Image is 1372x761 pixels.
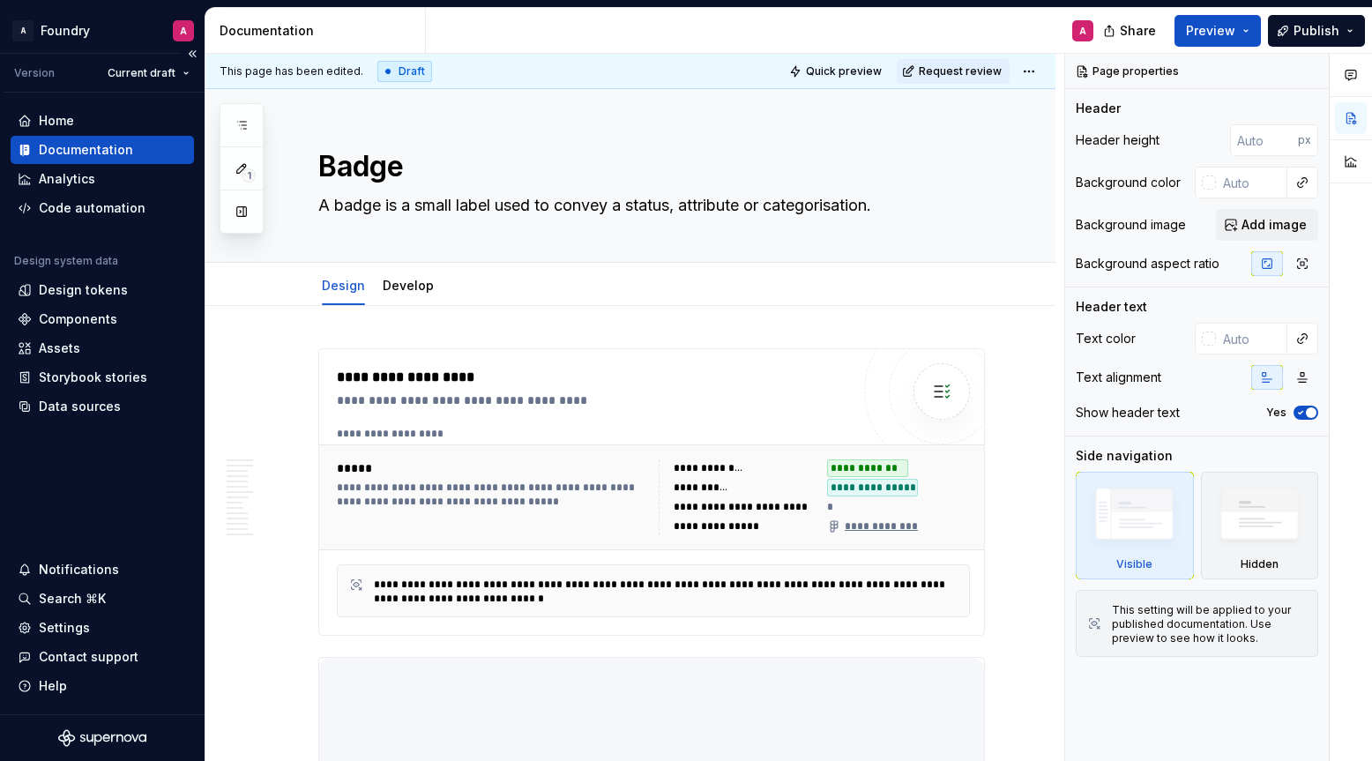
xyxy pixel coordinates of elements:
div: Data sources [39,398,121,415]
div: Analytics [39,170,95,188]
div: Hidden [1241,557,1279,571]
a: Design tokens [11,276,194,304]
div: Design tokens [39,281,128,299]
div: Settings [39,619,90,637]
button: Preview [1174,15,1261,47]
button: Share [1094,15,1167,47]
p: px [1298,133,1311,147]
a: Analytics [11,165,194,193]
button: AFoundryA [4,11,201,49]
button: Publish [1268,15,1365,47]
a: Data sources [11,392,194,421]
span: Request review [919,64,1002,78]
button: Current draft [100,61,198,86]
span: Publish [1294,22,1339,40]
div: A [180,24,187,38]
button: Quick preview [784,59,890,84]
div: Header [1076,100,1121,117]
span: Share [1120,22,1156,40]
div: Help [39,677,67,695]
div: Design system data [14,254,118,268]
div: Hidden [1201,472,1319,579]
a: Storybook stories [11,363,194,392]
a: Settings [11,614,194,642]
span: Quick preview [806,64,882,78]
a: Design [322,278,365,293]
button: Search ⌘K [11,585,194,613]
div: Header height [1076,131,1159,149]
span: Current draft [108,66,175,80]
div: Version [14,66,55,80]
span: This page has been edited. [220,64,363,78]
div: This setting will be applied to your published documentation. Use preview to see how it looks. [1112,603,1307,645]
div: Foundry [41,22,90,40]
div: Visible [1116,557,1152,571]
div: Assets [39,339,80,357]
div: Background color [1076,174,1181,191]
div: Header text [1076,298,1147,316]
span: 1 [242,168,256,183]
div: Documentation [220,22,418,40]
a: Home [11,107,194,135]
div: Home [39,112,74,130]
div: Components [39,310,117,328]
button: Notifications [11,556,194,584]
a: Assets [11,334,194,362]
div: Develop [376,266,441,303]
a: Documentation [11,136,194,164]
input: Auto [1216,167,1287,198]
div: Text color [1076,330,1136,347]
div: Contact support [39,648,138,666]
svg: Supernova Logo [58,729,146,747]
textarea: Badge [315,145,981,188]
span: Preview [1186,22,1235,40]
div: Notifications [39,561,119,578]
button: Request review [897,59,1010,84]
a: Develop [383,278,434,293]
div: Side navigation [1076,447,1173,465]
input: Auto [1230,124,1298,156]
div: Documentation [39,141,133,159]
button: Collapse sidebar [180,41,205,66]
textarea: A badge is a small label used to convey a status, attribute or categorisation. [315,191,981,220]
button: Help [11,672,194,700]
div: Show header text [1076,404,1180,422]
a: Code automation [11,194,194,222]
div: Storybook stories [39,369,147,386]
div: Design [315,266,372,303]
div: A [1079,24,1086,38]
div: Draft [377,61,432,82]
div: Visible [1076,472,1194,579]
input: Auto [1216,323,1287,354]
div: Code automation [39,199,145,217]
label: Yes [1266,406,1286,420]
a: Components [11,305,194,333]
div: Background image [1076,216,1186,234]
div: Text alignment [1076,369,1161,386]
span: Add image [1242,216,1307,234]
div: Background aspect ratio [1076,255,1219,272]
button: Contact support [11,643,194,671]
div: Search ⌘K [39,590,106,608]
button: Add image [1216,209,1318,241]
div: A [12,20,34,41]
